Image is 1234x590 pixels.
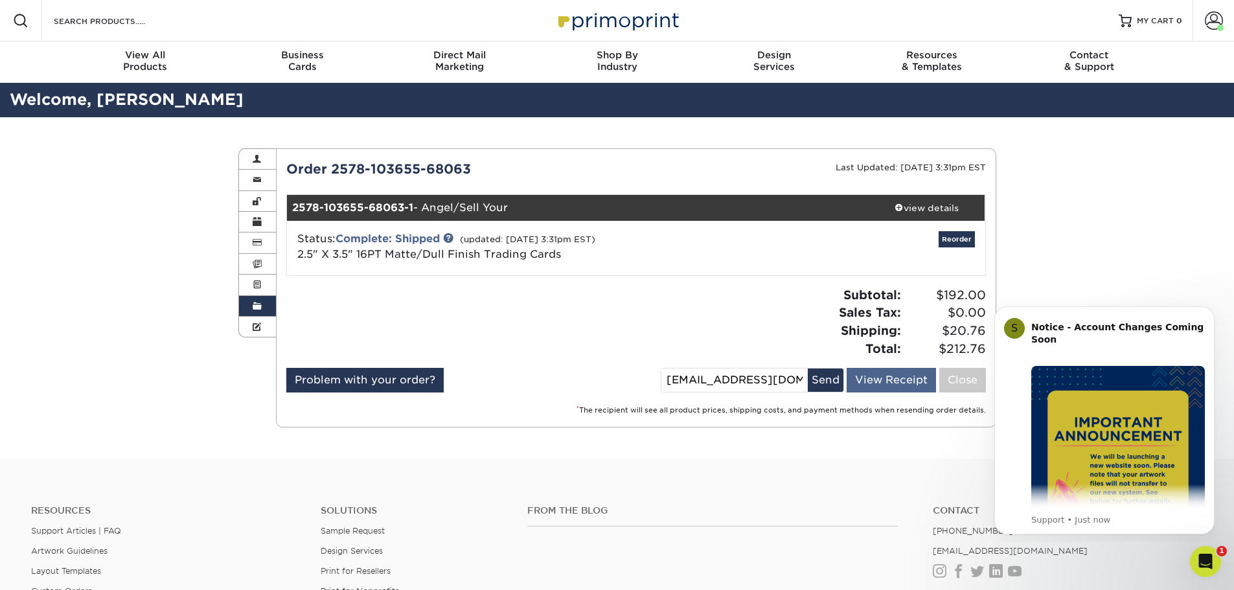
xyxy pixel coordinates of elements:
a: [PHONE_NUMBER] [933,526,1013,536]
a: Close [939,368,986,392]
a: [EMAIL_ADDRESS][DOMAIN_NAME] [933,546,1088,556]
a: Resources& Templates [853,41,1011,83]
span: $0.00 [905,304,986,322]
a: Reorder [939,231,975,247]
strong: 2578-103655-68063-1 [292,201,413,214]
a: Contact& Support [1011,41,1168,83]
a: Print for Resellers [321,566,391,576]
input: SEARCH PRODUCTS..... [52,13,179,28]
strong: Subtotal: [843,288,901,302]
h4: Solutions [321,505,508,516]
button: Send [808,369,843,392]
span: Direct Mail [381,49,538,61]
a: Design Services [321,546,383,556]
span: 1 [1217,546,1227,556]
h4: From the Blog [527,505,898,516]
a: Complete: Shipped [336,233,440,245]
span: $192.00 [905,286,986,304]
small: The recipient will see all product prices, shipping costs, and payment methods when resending ord... [577,406,986,414]
span: $212.76 [905,340,986,358]
div: Services [696,49,853,73]
div: Products [67,49,224,73]
iframe: Intercom live chat [1190,546,1221,577]
span: View All [67,49,224,61]
strong: Shipping: [841,323,901,337]
a: view details [869,195,985,221]
div: Industry [538,49,696,73]
strong: Sales Tax: [839,305,901,319]
span: Resources [853,49,1011,61]
iframe: Intercom notifications message [975,295,1234,542]
span: Business [223,49,381,61]
iframe: Google Customer Reviews [3,550,110,585]
div: - Angel/Sell Your [287,195,869,221]
div: Cards [223,49,381,73]
a: Direct MailMarketing [381,41,538,83]
span: $20.76 [905,322,986,340]
span: Contact [1011,49,1168,61]
div: & Support [1011,49,1168,73]
a: Support Articles | FAQ [31,526,121,536]
span: MY CART [1137,16,1174,27]
div: Status: [288,231,752,262]
small: (updated: [DATE] 3:31pm EST) [460,234,595,244]
span: Design [696,49,853,61]
a: Sample Request [321,526,385,536]
div: view details [869,201,985,214]
span: 0 [1176,16,1182,25]
a: View AllProducts [67,41,224,83]
div: & Templates [853,49,1011,73]
span: Shop By [538,49,696,61]
a: Artwork Guidelines [31,546,108,556]
a: Shop ByIndustry [538,41,696,83]
small: Last Updated: [DATE] 3:31pm EST [836,163,986,172]
a: Problem with your order? [286,368,444,392]
div: Order 2578-103655-68063 [277,159,636,179]
img: Primoprint [553,6,682,34]
strong: Total: [865,341,901,356]
a: View Receipt [847,368,936,392]
a: Contact [933,505,1203,516]
a: BusinessCards [223,41,381,83]
a: DesignServices [696,41,853,83]
a: 2.5" X 3.5" 16PT Matte/Dull Finish Trading Cards [297,248,561,260]
h4: Resources [31,505,301,516]
div: Marketing [381,49,538,73]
